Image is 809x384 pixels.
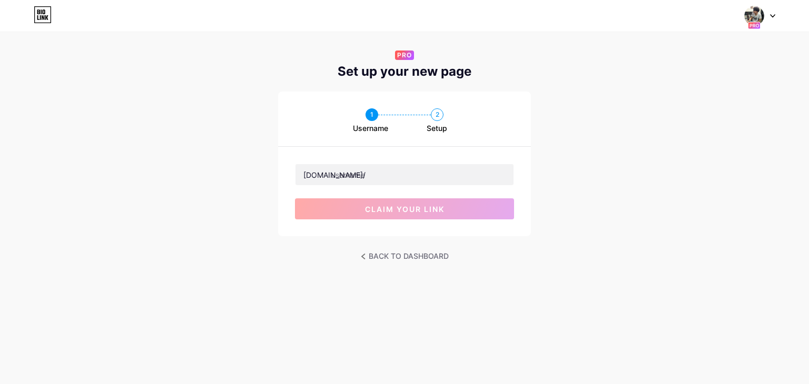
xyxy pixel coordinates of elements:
button: claim your link [295,198,514,219]
span: claim your link [365,205,445,214]
span: PRO [397,50,412,60]
div: 1 [366,108,378,121]
a: BACK TO DASHBOARD [361,249,449,264]
img: Wawinter Music Group [744,6,764,26]
div: 2 [431,108,443,121]
input: username [295,164,514,185]
div: [DOMAIN_NAME]/ [303,169,366,180]
span: Setup [427,123,447,134]
span: Username [353,123,388,134]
